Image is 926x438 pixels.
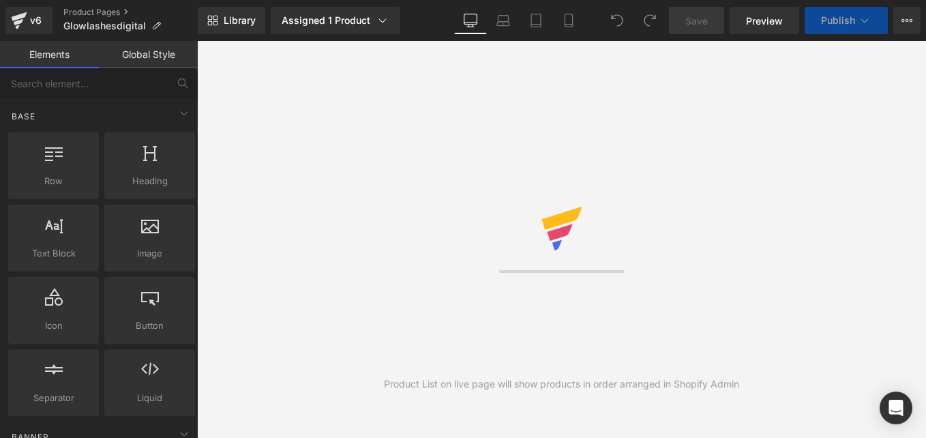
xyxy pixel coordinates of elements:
[99,41,198,68] a: Global Style
[108,174,191,188] span: Heading
[12,319,95,333] span: Icon
[63,20,146,31] span: Glowlashesdigital
[520,7,552,34] a: Tablet
[730,7,799,34] a: Preview
[12,391,95,405] span: Separator
[487,7,520,34] a: Laptop
[636,7,663,34] button: Redo
[108,319,191,333] span: Button
[552,7,585,34] a: Mobile
[5,7,53,34] a: v6
[108,246,191,261] span: Image
[282,14,389,27] div: Assigned 1 Product
[603,7,631,34] button: Undo
[821,15,855,26] span: Publish
[12,246,95,261] span: Text Block
[685,14,708,28] span: Save
[63,7,198,18] a: Product Pages
[27,12,44,29] div: v6
[12,174,95,188] span: Row
[454,7,487,34] a: Desktop
[880,392,912,424] div: Open Intercom Messenger
[198,7,265,34] a: New Library
[384,377,739,392] div: Product List on live page will show products in order arranged in Shopify Admin
[10,110,37,123] span: Base
[893,7,921,34] button: More
[108,391,191,405] span: Liquid
[224,14,256,27] span: Library
[746,14,783,28] span: Preview
[805,7,888,34] button: Publish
